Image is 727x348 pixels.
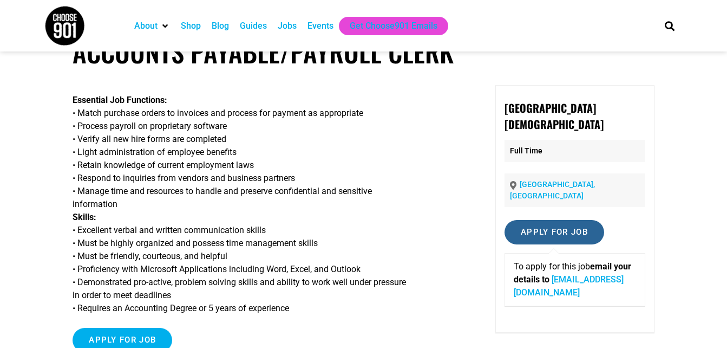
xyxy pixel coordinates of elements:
p: • Match purchase orders to invoices and process for payment as appropriate • Process payroll on p... [73,94,466,315]
strong: Skills: [73,212,96,222]
a: About [134,20,158,33]
a: Blog [212,20,229,33]
nav: Main nav [129,17,646,35]
a: [GEOGRAPHIC_DATA], [GEOGRAPHIC_DATA] [510,180,595,200]
strong: Essential Job Functions: [73,95,167,105]
div: About [129,17,175,35]
a: Shop [181,20,201,33]
a: [EMAIL_ADDRESS][DOMAIN_NAME] [514,274,624,298]
h1: Accounts Payable/Payroll Clerk [73,36,654,68]
input: Apply for job [505,220,604,244]
a: Events [307,20,333,33]
a: Get Choose901 Emails [350,20,437,33]
a: Guides [240,20,267,33]
p: Full Time [505,140,645,162]
div: Search [660,17,678,35]
strong: [GEOGRAPHIC_DATA][DEMOGRAPHIC_DATA] [505,100,604,132]
p: To apply for this job [514,260,636,299]
a: Jobs [278,20,297,33]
